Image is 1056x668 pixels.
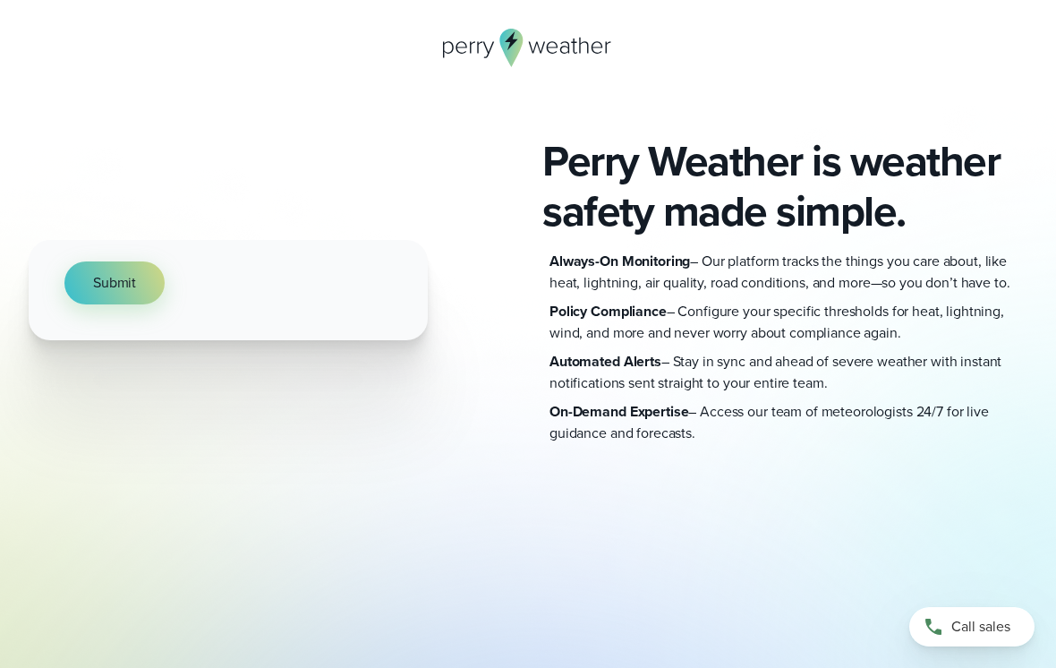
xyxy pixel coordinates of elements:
a: Call sales [909,607,1035,647]
strong: On-Demand Expertise [549,401,688,422]
span: Call sales [951,616,1010,638]
h2: Perry Weather is weather safety made simple. [542,136,1027,236]
strong: Always-On Monitoring [549,251,690,271]
p: – Stay in sync and ahead of severe weather with instant notifications sent straight to your entir... [549,351,1027,394]
span: Submit [93,272,136,294]
strong: Policy Compliance [549,301,667,321]
strong: Automated Alerts [549,351,661,372]
p: – Configure your specific thresholds for heat, lightning, wind, and more and never worry about co... [549,301,1027,344]
button: Submit [64,261,165,304]
p: – Access our team of meteorologists 24/7 for live guidance and forecasts. [549,401,1027,444]
p: – Our platform tracks the things you care about, like heat, lightning, air quality, road conditio... [549,251,1027,294]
